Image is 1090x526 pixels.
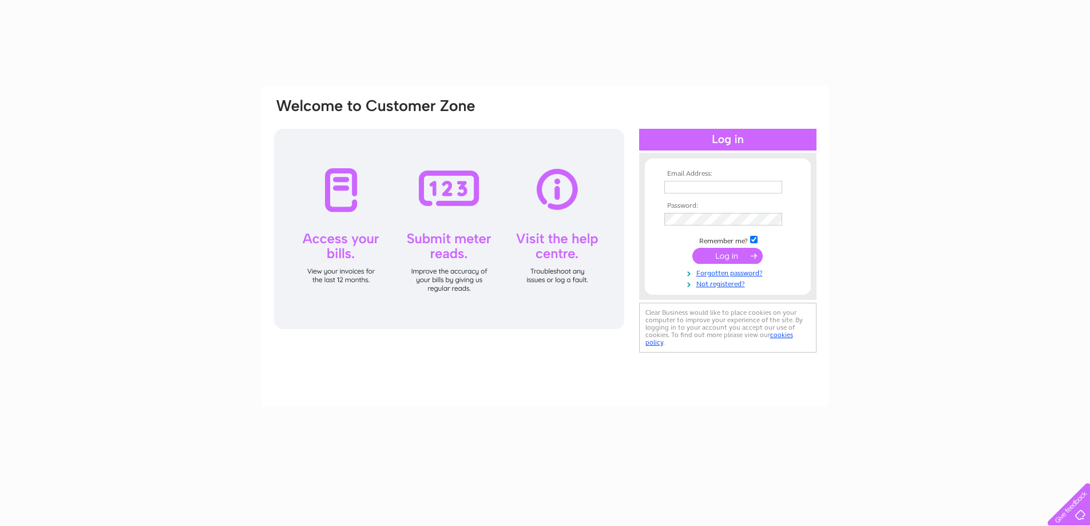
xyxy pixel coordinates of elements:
[692,248,763,264] input: Submit
[664,278,794,288] a: Not registered?
[661,234,794,246] td: Remember me?
[664,267,794,278] a: Forgotten password?
[645,331,793,346] a: cookies policy
[639,303,816,353] div: Clear Business would like to place cookies on your computer to improve your experience of the sit...
[661,202,794,210] th: Password:
[661,170,794,178] th: Email Address:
